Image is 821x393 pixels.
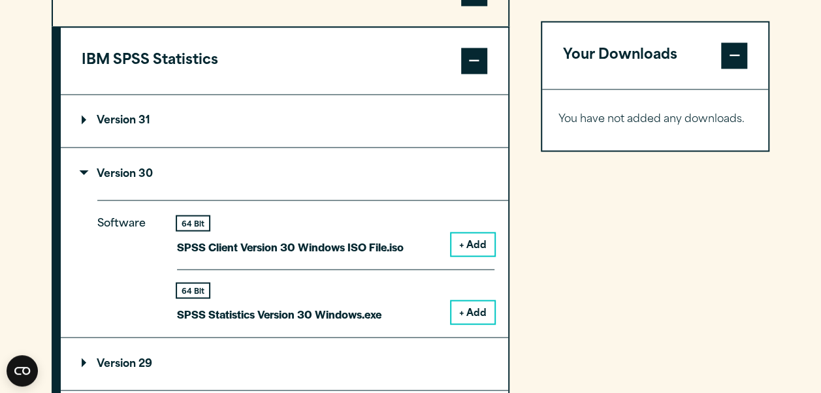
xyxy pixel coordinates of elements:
button: + Add [451,233,494,255]
summary: Version 30 [61,148,508,200]
p: SPSS Client Version 30 Windows ISO File.iso [177,237,404,256]
button: IBM SPSS Statistics [61,27,508,94]
div: 64 Bit [177,216,209,230]
p: SPSS Statistics Version 30 Windows.exe [177,304,381,323]
div: 64 Bit [177,283,209,297]
summary: Version 31 [61,95,508,147]
button: + Add [451,301,494,323]
summary: Version 29 [61,338,508,390]
p: You have not added any downloads. [558,110,752,129]
p: Version 30 [82,168,153,179]
button: Your Downloads [542,22,769,89]
button: Open CMP widget [7,355,38,386]
p: Version 29 [82,358,152,369]
p: Version 31 [82,116,150,126]
div: Your Downloads [542,89,769,150]
p: Software [97,214,156,313]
